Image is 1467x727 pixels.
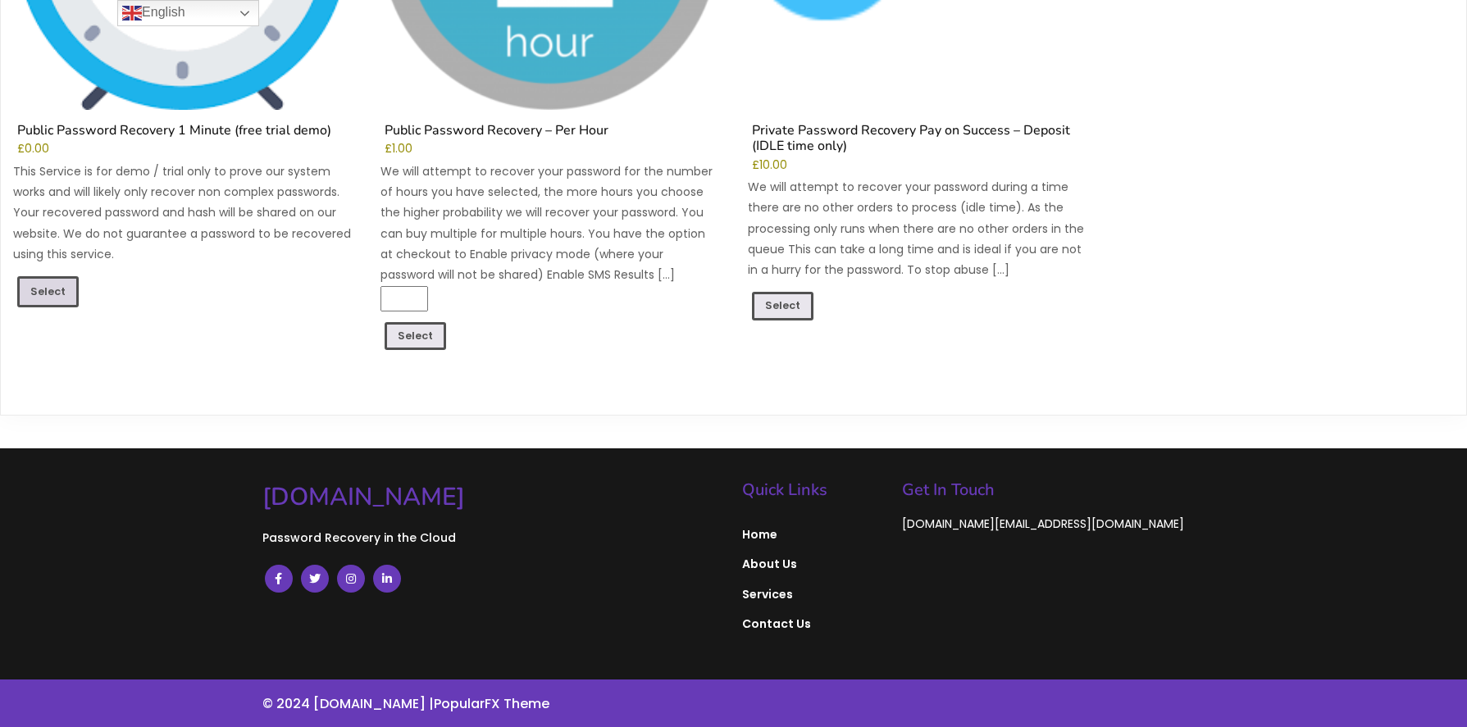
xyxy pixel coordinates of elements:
[17,141,49,157] bdi: 0.00
[380,286,428,311] input: Product quantity
[13,123,352,143] h2: Public Password Recovery 1 Minute (free trial demo)
[742,549,886,579] a: About Us
[752,292,813,320] a: Add to cart: “Private Password Recovery Pay on Success - Deposit (IDLE time only)”
[902,482,1205,498] h5: Get In Touch
[434,694,549,713] a: PopularFX Theme
[742,579,886,609] a: Services
[380,123,719,143] h2: Public Password Recovery – Per Hour
[742,557,886,571] span: About Us
[385,322,446,351] a: Add to cart: “Public Password Recovery - Per Hour”
[262,694,434,713] a: © 2024 [DOMAIN_NAME] |
[17,141,25,157] span: £
[380,161,719,285] p: We will attempt to recover your password for the number of hours you have selected, the more hour...
[742,587,886,602] span: Services
[262,481,726,513] a: [DOMAIN_NAME]
[752,157,787,173] bdi: 10.00
[385,141,392,157] span: £
[742,527,886,542] span: Home
[742,616,886,631] span: Contact Us
[902,516,1184,532] span: [DOMAIN_NAME][EMAIL_ADDRESS][DOMAIN_NAME]
[748,177,1087,280] p: We will attempt to recover your password during a time there are no other orders to process (idle...
[748,123,1087,158] h2: Private Password Recovery Pay on Success – Deposit (IDLE time only)
[17,276,79,307] a: Read more about “Public Password Recovery 1 Minute (free trial demo)”
[262,526,726,549] p: Password Recovery in the Cloud
[752,157,759,173] span: £
[13,161,352,265] p: This Service is for demo / trial only to prove our system works and will likely only recover non ...
[122,3,142,23] img: en
[385,141,412,157] bdi: 1.00
[902,516,1184,533] a: [DOMAIN_NAME][EMAIL_ADDRESS][DOMAIN_NAME]
[742,482,886,498] h5: Quick Links
[742,609,886,638] a: Contact Us
[742,520,886,549] a: Home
